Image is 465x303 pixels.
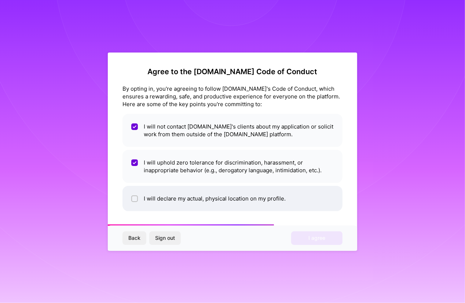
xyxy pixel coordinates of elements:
[128,234,140,242] span: Back
[149,231,181,245] button: Sign out
[122,231,146,245] button: Back
[122,67,343,76] h2: Agree to the [DOMAIN_NAME] Code of Conduct
[122,85,343,108] div: By opting in, you're agreeing to follow [DOMAIN_NAME]'s Code of Conduct, which ensures a rewardin...
[155,234,175,242] span: Sign out
[122,114,343,147] li: I will not contact [DOMAIN_NAME]'s clients about my application or solicit work from them outside...
[122,186,343,211] li: I will declare my actual, physical location on my profile.
[122,150,343,183] li: I will uphold zero tolerance for discrimination, harassment, or inappropriate behavior (e.g., der...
